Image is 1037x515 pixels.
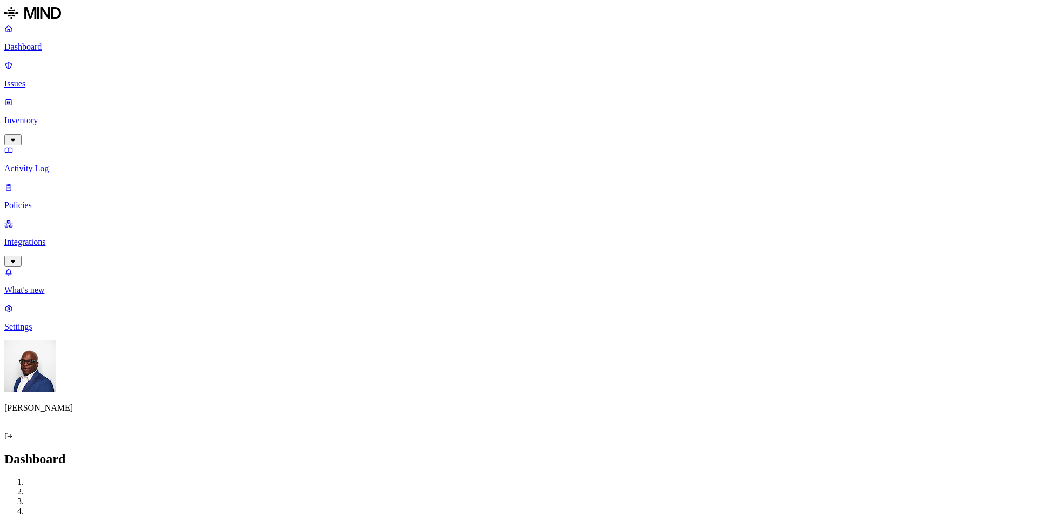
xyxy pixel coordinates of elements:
a: Integrations [4,219,1033,265]
img: MIND [4,4,61,22]
a: Inventory [4,97,1033,144]
p: Policies [4,200,1033,210]
p: Dashboard [4,42,1033,52]
img: Gregory Thomas [4,340,56,392]
a: MIND [4,4,1033,24]
p: Settings [4,322,1033,332]
p: Issues [4,79,1033,89]
h2: Dashboard [4,452,1033,466]
p: Activity Log [4,164,1033,173]
a: Activity Log [4,145,1033,173]
p: Inventory [4,116,1033,125]
a: What's new [4,267,1033,295]
a: Settings [4,304,1033,332]
a: Issues [4,61,1033,89]
a: Dashboard [4,24,1033,52]
p: What's new [4,285,1033,295]
a: Policies [4,182,1033,210]
p: Integrations [4,237,1033,247]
